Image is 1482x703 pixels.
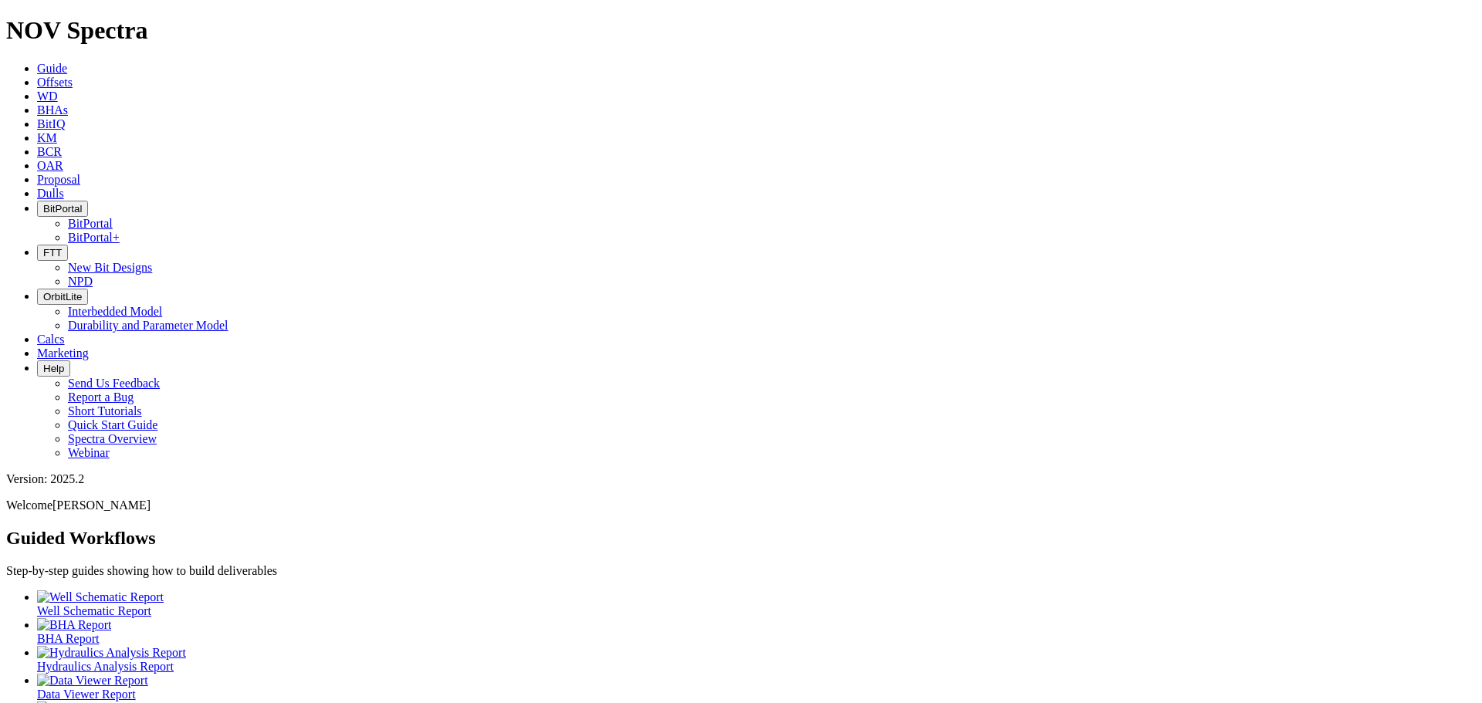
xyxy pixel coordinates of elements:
[37,289,88,305] button: OrbitLite
[37,646,1476,673] a: Hydraulics Analysis Report Hydraulics Analysis Report
[37,103,68,117] a: BHAs
[43,291,82,302] span: OrbitLite
[37,646,186,660] img: Hydraulics Analysis Report
[43,247,62,259] span: FTT
[37,674,1476,701] a: Data Viewer Report Data Viewer Report
[37,618,111,632] img: BHA Report
[37,201,88,217] button: BitPortal
[68,305,162,318] a: Interbedded Model
[37,590,164,604] img: Well Schematic Report
[37,632,99,645] span: BHA Report
[37,590,1476,617] a: Well Schematic Report Well Schematic Report
[68,319,228,332] a: Durability and Parameter Model
[37,674,148,688] img: Data Viewer Report
[37,333,65,346] a: Calcs
[37,360,70,377] button: Help
[37,76,73,89] a: Offsets
[37,346,89,360] a: Marketing
[37,660,174,673] span: Hydraulics Analysis Report
[43,203,82,215] span: BitPortal
[68,446,110,459] a: Webinar
[6,528,1476,549] h2: Guided Workflows
[6,16,1476,45] h1: NOV Spectra
[68,432,157,445] a: Spectra Overview
[6,472,1476,486] div: Version: 2025.2
[52,499,151,512] span: [PERSON_NAME]
[37,90,58,103] a: WD
[6,499,1476,512] p: Welcome
[68,231,120,244] a: BitPortal+
[68,390,134,404] a: Report a Bug
[43,363,64,374] span: Help
[37,604,151,617] span: Well Schematic Report
[68,377,160,390] a: Send Us Feedback
[37,131,57,144] a: KM
[68,418,157,431] a: Quick Start Guide
[37,62,67,75] a: Guide
[37,618,1476,645] a: BHA Report BHA Report
[68,217,113,230] a: BitPortal
[37,173,80,186] a: Proposal
[68,261,152,274] a: New Bit Designs
[37,688,136,701] span: Data Viewer Report
[37,245,68,261] button: FTT
[68,404,142,417] a: Short Tutorials
[37,117,65,130] a: BitIQ
[68,275,93,288] a: NPD
[37,145,62,158] a: BCR
[6,564,1476,578] p: Step-by-step guides showing how to build deliverables
[37,159,63,172] a: OAR
[37,187,64,200] a: Dulls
